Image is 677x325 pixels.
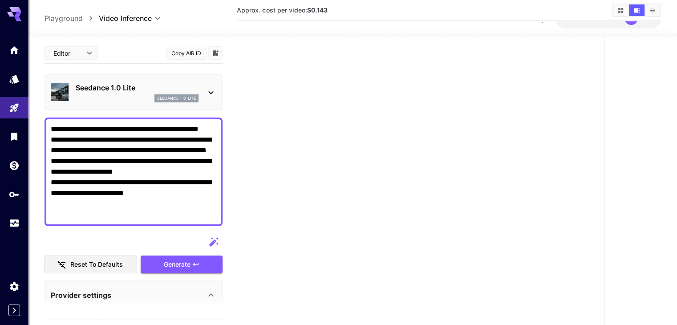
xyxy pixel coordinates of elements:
span: credits left [586,15,617,22]
div: Models [9,73,20,85]
span: $16.09 [564,15,586,22]
button: Expand sidebar [8,305,20,316]
div: Provider settings [51,284,216,306]
div: Usage [9,218,20,229]
nav: breadcrumb [45,13,99,24]
div: API Keys [9,189,20,200]
button: Show videos in grid view [613,4,628,16]
b: $0.143 [307,6,327,14]
button: Generate [141,256,223,274]
button: Reset to defaults [45,256,137,274]
div: Home [9,45,20,56]
span: Generate [164,259,191,270]
p: seedance_1_0_lite [157,95,196,102]
button: Show videos in video view [629,4,645,16]
div: Playground [9,102,20,114]
div: Library [9,128,20,139]
p: Provider settings [51,290,111,301]
p: Seedance 1.0 Lite [76,82,199,93]
button: Show videos in list view [645,4,660,16]
div: Seedance 1.0 Liteseedance_1_0_lite [51,79,216,106]
a: Playground [45,13,83,24]
div: Wallet [9,160,20,171]
button: Copy AIR ID [166,47,207,60]
span: Video Inference [99,13,152,24]
span: Editor [53,49,81,58]
span: Approx. cost per video: [237,6,327,14]
div: Settings [9,281,20,292]
button: Add to library [211,48,219,58]
div: Show videos in grid viewShow videos in video viewShow videos in list view [612,4,661,17]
